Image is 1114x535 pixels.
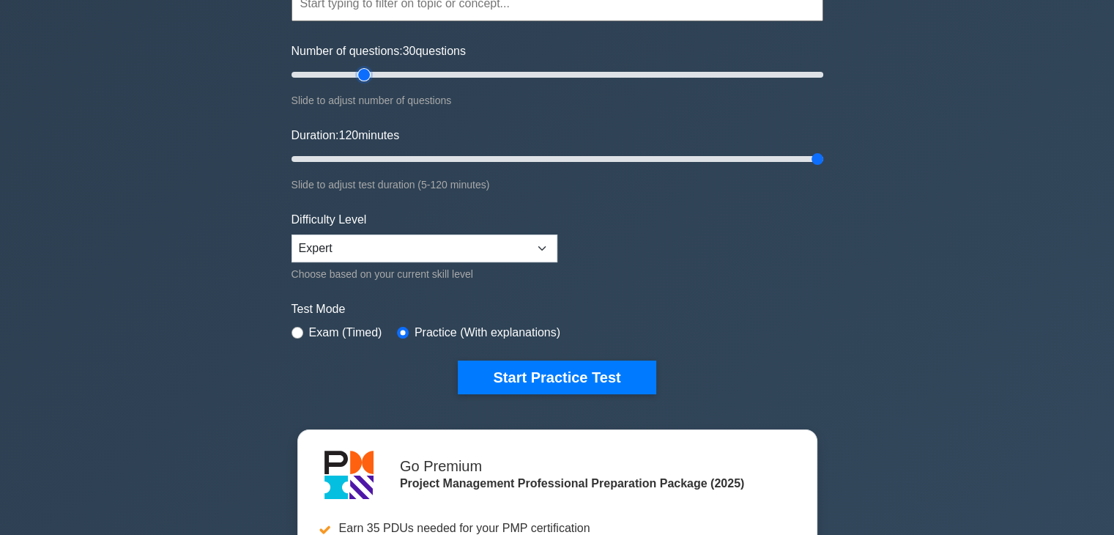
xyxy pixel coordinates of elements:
[403,45,416,57] span: 30
[292,300,823,318] label: Test Mode
[292,92,823,109] div: Slide to adjust number of questions
[458,361,656,394] button: Start Practice Test
[292,176,823,193] div: Slide to adjust test duration (5-120 minutes)
[338,129,358,141] span: 120
[292,127,400,144] label: Duration: minutes
[292,43,466,60] label: Number of questions: questions
[292,211,367,229] label: Difficulty Level
[415,324,560,342] label: Practice (With explanations)
[292,265,557,283] div: Choose based on your current skill level
[309,324,382,342] label: Exam (Timed)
